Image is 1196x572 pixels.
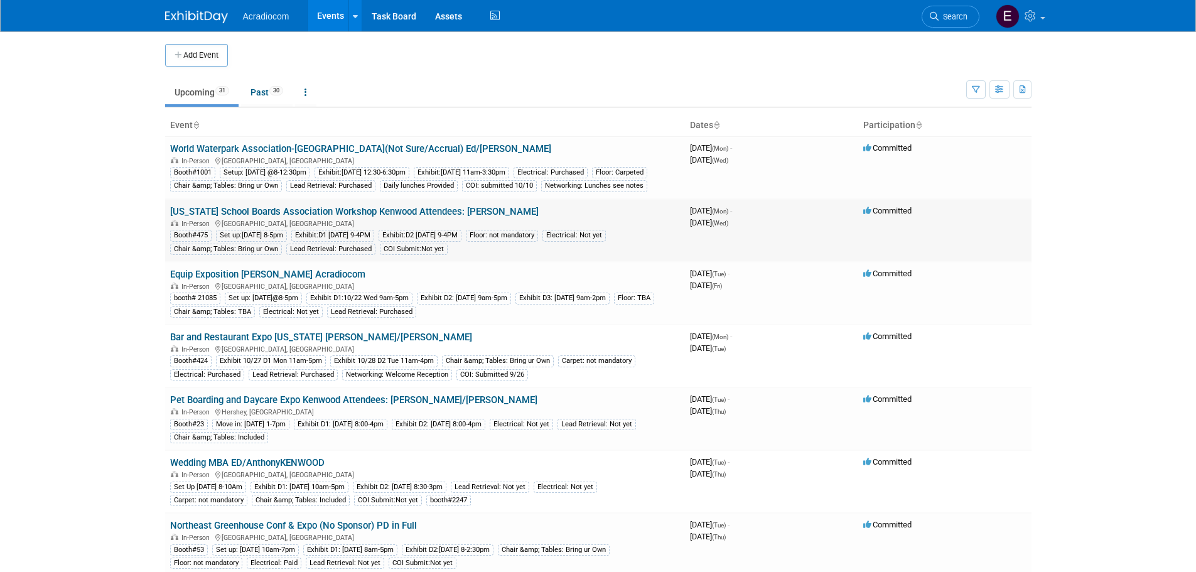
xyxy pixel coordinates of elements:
div: Setup: [DATE] @8-12:30pm [220,167,310,178]
span: [DATE] [690,218,728,227]
div: COI: submitted 10/10 [462,180,537,192]
th: Participation [858,115,1032,136]
img: In-Person Event [171,283,178,289]
div: Electrical: Not yet [542,230,606,241]
div: COI Submit:Not yet [389,558,456,569]
span: - [730,332,732,341]
a: Northeast Greenhouse Conf & Expo (No Sponsor) PD in Full [170,520,417,531]
div: Chair &amp; Tables: Included [252,495,350,506]
img: In-Person Event [171,345,178,352]
a: Sort by Event Name [193,120,199,130]
div: [GEOGRAPHIC_DATA], [GEOGRAPHIC_DATA] [170,532,680,542]
div: Exhibit D1: [DATE] 10am-5pm [251,482,348,493]
div: Lead Retrieval: Not yet [558,419,636,430]
div: Chair &amp; Tables: Bring ur Own [442,355,554,367]
img: Elizabeth Martinez [996,4,1020,28]
a: Wedding MBA ED/AnthonyKENWOOD [170,457,325,468]
span: (Wed) [712,157,728,164]
img: ExhibitDay [165,11,228,23]
span: 31 [215,86,229,95]
div: booth# 21085 [170,293,220,304]
div: Exhibit D3: [DATE] 9am-2pm [515,293,610,304]
div: [GEOGRAPHIC_DATA], [GEOGRAPHIC_DATA] [170,469,680,479]
a: Search [922,6,979,28]
span: - [728,520,730,529]
img: In-Person Event [171,534,178,540]
div: Electrical: Not yet [259,306,323,318]
div: Set up: [DATE] 10am-7pm [212,544,299,556]
div: Chair &amp; Tables: Included [170,432,268,443]
span: [DATE] [690,143,732,153]
span: In-Person [181,408,213,416]
div: Booth#475 [170,230,212,241]
img: In-Person Event [171,408,178,414]
span: Committed [863,394,912,404]
div: Set up:[DATE] 8-5pm [216,230,287,241]
div: Exhibit 10/27 D1 Mon 11am-5pm [216,355,326,367]
a: [US_STATE] School Boards Association Workshop Kenwood Attendees: [PERSON_NAME] [170,206,539,217]
span: - [728,269,730,278]
span: - [728,457,730,467]
a: Past30 [241,80,293,104]
div: [GEOGRAPHIC_DATA], [GEOGRAPHIC_DATA] [170,218,680,228]
div: Exhibit D2: [DATE] 8:00-4pm [392,419,485,430]
span: [DATE] [690,281,722,290]
span: - [730,143,732,153]
div: Set Up [DATE] 8-10Am [170,482,246,493]
th: Dates [685,115,858,136]
a: World Waterpark Association-[GEOGRAPHIC_DATA](Not Sure/Accrual) Ed/[PERSON_NAME] [170,143,551,154]
span: Committed [863,457,912,467]
div: Electrical: Not yet [490,419,553,430]
div: Floor: not mandatory [466,230,538,241]
span: In-Person [181,345,213,353]
span: Committed [863,332,912,341]
span: (Mon) [712,208,728,215]
span: (Mon) [712,333,728,340]
div: Exhibit:[DATE] 11am-3:30pm [414,167,509,178]
div: Chair &amp; Tables: Bring ur Own [498,544,610,556]
span: In-Person [181,534,213,542]
span: [DATE] [690,532,726,541]
div: COI: Submitted 9/26 [456,369,528,380]
div: [GEOGRAPHIC_DATA], [GEOGRAPHIC_DATA] [170,343,680,353]
a: Upcoming31 [165,80,239,104]
span: (Tue) [712,271,726,278]
span: In-Person [181,471,213,479]
div: Networking: Lunches see notes [541,180,647,192]
div: Carpet: not mandatory [558,355,635,367]
span: [DATE] [690,457,730,467]
span: (Thu) [712,471,726,478]
div: Floor: TBA [614,293,654,304]
span: In-Person [181,283,213,291]
img: In-Person Event [171,220,178,226]
a: Bar and Restaurant Expo [US_STATE] [PERSON_NAME]/[PERSON_NAME] [170,332,472,343]
div: Move in: [DATE] 1-7pm [212,419,289,430]
div: [GEOGRAPHIC_DATA], [GEOGRAPHIC_DATA] [170,281,680,291]
div: Exhibit D2: [DATE] 8:30-3pm [353,482,446,493]
div: Hershey, [GEOGRAPHIC_DATA] [170,406,680,416]
div: booth#2247 [426,495,471,506]
span: (Tue) [712,396,726,403]
div: Chair &amp; Tables: TBA [170,306,255,318]
div: Exhibit D2: [DATE] 9am-5pm [417,293,511,304]
span: Committed [863,143,912,153]
div: Lead Retrieval: Not yet [306,558,384,569]
div: Exhibit 10/28 D2 Tue 11am-4pm [330,355,438,367]
span: (Fri) [712,283,722,289]
div: Exhibit D1: [DATE] 8:00-4pm [294,419,387,430]
a: Sort by Start Date [713,120,719,130]
div: Booth#53 [170,544,208,556]
span: [DATE] [690,469,726,478]
div: Electrical: Not yet [534,482,597,493]
a: Pet Boarding and Daycare Expo Kenwood Attendees: [PERSON_NAME]/[PERSON_NAME] [170,394,537,406]
a: Sort by Participation Type [915,120,922,130]
div: Floor: Carpeted [592,167,647,178]
span: [DATE] [690,520,730,529]
span: [DATE] [690,155,728,165]
span: In-Person [181,220,213,228]
div: Electrical: Paid [247,558,301,569]
span: Acradiocom [243,11,289,21]
div: Exhibit D1:10/22 Wed 9am-5pm [306,293,412,304]
div: Chair &amp; Tables: Bring ur Own [170,180,282,192]
div: Chair &amp; Tables: Bring ur Own [170,244,282,255]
